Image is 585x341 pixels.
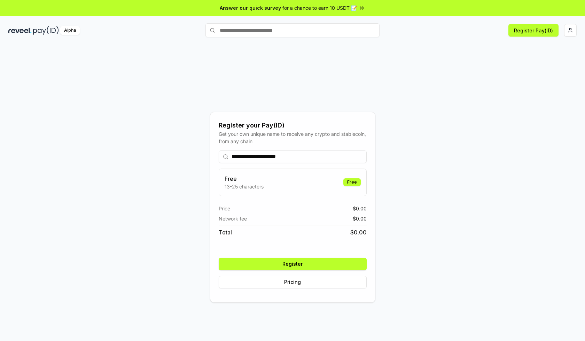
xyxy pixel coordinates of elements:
img: pay_id [33,26,59,35]
button: Register [219,258,367,270]
span: $ 0.00 [353,215,367,222]
div: Free [343,178,361,186]
span: Answer our quick survey [220,4,281,11]
button: Register Pay(ID) [508,24,559,37]
span: $ 0.00 [350,228,367,237]
div: Register your Pay(ID) [219,121,367,130]
span: Price [219,205,230,212]
div: Get your own unique name to receive any crypto and stablecoin, from any chain [219,130,367,145]
p: 13-25 characters [225,183,264,190]
span: Total [219,228,232,237]
span: $ 0.00 [353,205,367,212]
div: Alpha [60,26,80,35]
img: reveel_dark [8,26,32,35]
button: Pricing [219,276,367,288]
span: Network fee [219,215,247,222]
h3: Free [225,175,264,183]
span: for a chance to earn 10 USDT 📝 [282,4,357,11]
